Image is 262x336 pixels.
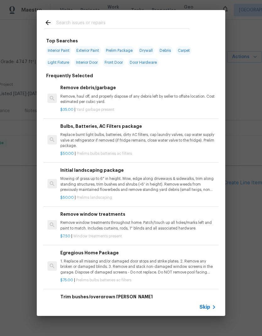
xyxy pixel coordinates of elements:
span: Prelims landscaping [77,196,112,199]
span: Door Hardware [128,58,159,67]
h6: Remove window treatments [60,211,216,218]
input: Search issues or repairs [56,19,189,28]
span: Window treatments present [73,234,122,238]
p: Mowing of grass up to 6" in height. Mow, edge along driveways & sidewalks, trim along standing st... [60,176,216,192]
span: Debris [158,46,173,55]
span: $7.50 [60,234,70,238]
h6: Frequently Selected [46,72,93,79]
span: Exterior Paint [74,46,101,55]
p: | [60,195,216,200]
p: Remove, haul off, and properly dispose of any debris left by seller to offsite location. Cost est... [60,94,216,105]
span: Carpet [176,46,192,55]
h6: Trim bushes/overgrown [PERSON_NAME] [60,293,216,300]
span: Prelims bulbs batteries ac filters [77,152,132,155]
h6: Bulbs, Batteries, AC Filters package [60,123,216,130]
span: Drywall [138,46,155,55]
span: $50.00 [60,152,74,155]
p: | [60,107,216,112]
h6: Remove debris/garbage [60,84,216,91]
span: Interior Door [74,58,100,67]
span: Interior Paint [46,46,71,55]
span: $50.00 [60,196,74,199]
span: Prelims bulbs batteries ac filters [76,278,131,282]
span: $75.00 [60,278,73,282]
p: 1. Replace all missing and/or damaged door stops and strike plates. 2. Remove any broken or damag... [60,259,216,275]
span: Yard garbage present [76,108,114,111]
p: | [60,278,216,283]
h6: Top Searches [46,37,78,44]
h6: Initial landscaping package [60,167,216,174]
span: Skip [199,304,210,310]
span: Prelim Package [104,46,134,55]
span: $35.00 [60,108,74,111]
span: Front Door [103,58,125,67]
p: Replace burnt light bulbs, batteries, dirty AC filters, cap laundry valves, cap water supply valv... [60,132,216,148]
p: | [60,151,216,156]
p: Remove window treatments throughout home. Patch/touch up all holes/marks left and paint to match.... [60,220,216,231]
h6: Egregious Home Package [60,249,216,256]
span: Light Fixture [46,58,71,67]
p: | [60,234,216,239]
